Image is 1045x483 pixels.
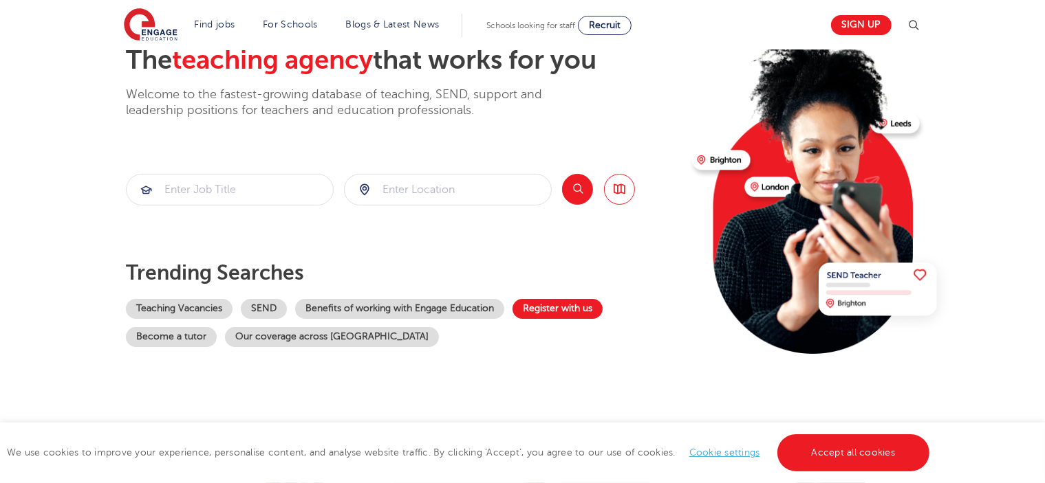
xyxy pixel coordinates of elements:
a: Accept all cookies [777,434,930,471]
a: Recruit [578,16,632,35]
span: Schools looking for staff [486,21,575,30]
a: Find jobs [195,19,235,30]
button: Search [562,174,593,205]
a: Our coverage across [GEOGRAPHIC_DATA] [225,327,439,347]
p: Welcome to the fastest-growing database of teaching, SEND, support and leadership positions for t... [126,87,580,119]
div: Submit [344,174,552,205]
a: Become a tutor [126,327,217,347]
img: Engage Education [124,8,177,43]
a: Register with us [513,299,603,319]
span: teaching agency [172,45,373,75]
a: Sign up [831,15,892,35]
a: Benefits of working with Engage Education [295,299,504,319]
a: Teaching Vacancies [126,299,233,319]
p: Trending searches [126,260,681,285]
a: For Schools [263,19,317,30]
a: Cookie settings [689,447,760,458]
a: SEND [241,299,287,319]
input: Submit [127,175,333,205]
span: We use cookies to improve your experience, personalise content, and analyse website traffic. By c... [7,447,933,458]
a: Blogs & Latest News [346,19,440,30]
span: Recruit [589,20,621,30]
div: Submit [126,174,334,205]
input: Submit [345,175,551,205]
h2: The that works for you [126,45,681,76]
